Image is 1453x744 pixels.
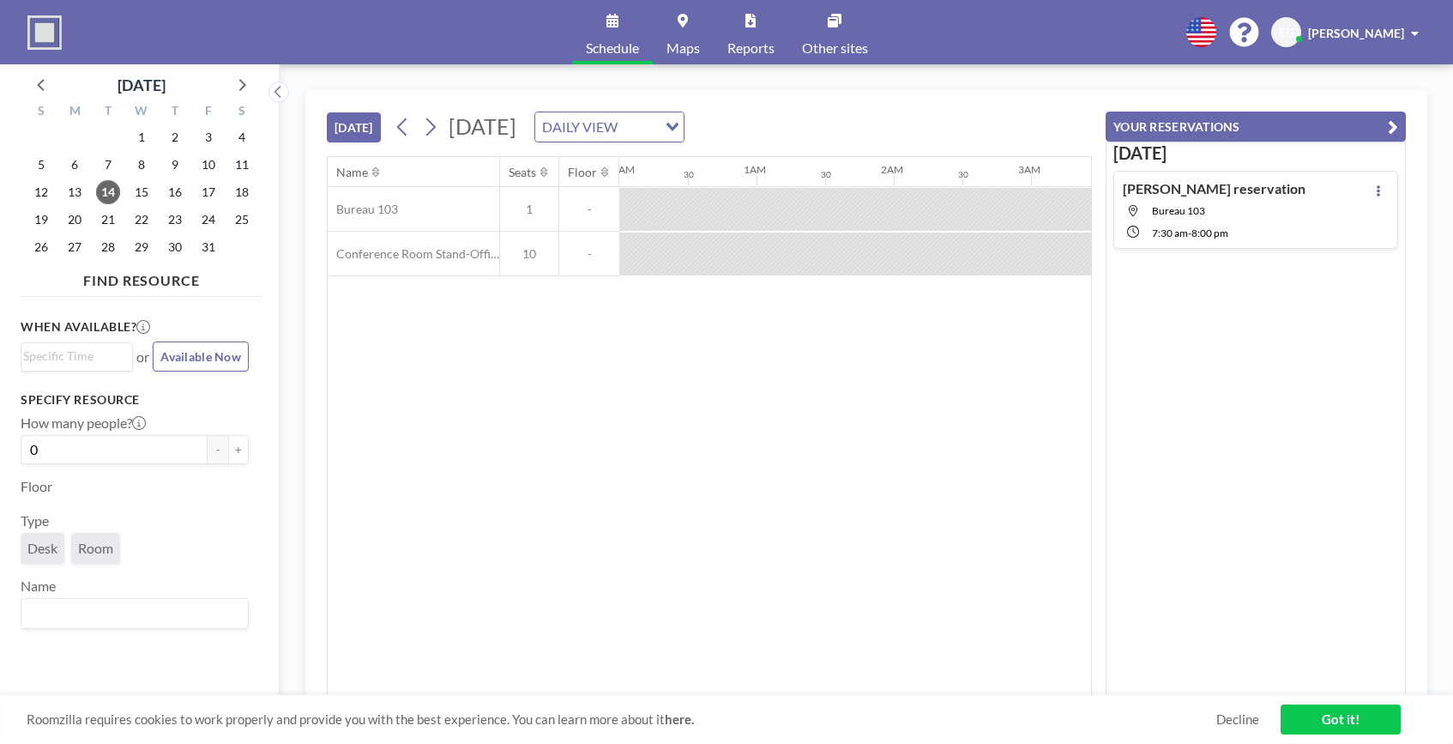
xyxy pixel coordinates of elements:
[208,435,228,464] button: -
[196,153,220,177] span: Friday, October 10, 2025
[1113,142,1398,164] h3: [DATE]
[802,41,868,55] span: Other sites
[163,208,187,232] span: Thursday, October 23, 2025
[196,235,220,259] span: Friday, October 31, 2025
[163,125,187,149] span: Thursday, October 2, 2025
[509,165,536,180] div: Seats
[228,435,249,464] button: +
[1191,227,1228,239] span: 8:00 PM
[196,208,220,232] span: Friday, October 24, 2025
[684,169,694,180] div: 30
[118,73,166,97] div: [DATE]
[63,180,87,204] span: Monday, October 13, 2025
[21,512,49,529] label: Type
[196,125,220,149] span: Friday, October 3, 2025
[130,125,154,149] span: Wednesday, October 1, 2025
[63,208,87,232] span: Monday, October 20, 2025
[29,208,53,232] span: Sunday, October 19, 2025
[191,101,225,124] div: F
[29,153,53,177] span: Sunday, October 5, 2025
[153,342,249,372] button: Available Now
[29,180,53,204] span: Sunday, October 12, 2025
[1106,112,1406,142] button: YOUR RESERVATIONS
[125,101,159,124] div: W
[727,41,775,55] span: Reports
[63,235,87,259] span: Monday, October 27, 2025
[21,265,262,289] h4: FIND RESOURCE
[160,349,241,364] span: Available Now
[21,343,132,369] div: Search for option
[881,163,903,176] div: 2AM
[96,235,120,259] span: Tuesday, October 28, 2025
[23,602,238,625] input: Search for option
[336,165,368,180] div: Name
[665,711,694,727] a: here.
[500,202,558,217] span: 1
[27,15,62,50] img: organization-logo
[559,202,619,217] span: -
[21,414,146,432] label: How many people?
[1152,227,1188,239] span: 7:30 AM
[1279,25,1294,40] span: EG
[328,246,499,262] span: Conference Room Stand-Offices
[23,347,123,366] input: Search for option
[230,180,254,204] span: Saturday, October 18, 2025
[96,208,120,232] span: Tuesday, October 21, 2025
[327,112,381,142] button: [DATE]
[21,578,56,595] label: Name
[958,169,968,180] div: 30
[586,41,639,55] span: Schedule
[96,180,120,204] span: Tuesday, October 14, 2025
[158,101,191,124] div: T
[449,113,516,139] span: [DATE]
[539,116,621,138] span: DAILY VIEW
[27,711,1216,728] span: Roomzilla requires cookies to work properly and provide you with the best experience. You can lea...
[196,180,220,204] span: Friday, October 17, 2025
[535,112,684,142] div: Search for option
[21,599,248,628] div: Search for option
[21,392,249,408] h3: Specify resource
[559,246,619,262] span: -
[21,478,52,495] label: Floor
[821,169,831,180] div: 30
[130,208,154,232] span: Wednesday, October 22, 2025
[230,153,254,177] span: Saturday, October 11, 2025
[1216,711,1259,728] a: Decline
[1123,180,1305,197] h4: [PERSON_NAME] reservation
[163,235,187,259] span: Thursday, October 30, 2025
[1308,26,1404,40] span: [PERSON_NAME]
[623,116,655,138] input: Search for option
[130,235,154,259] span: Wednesday, October 29, 2025
[568,165,597,180] div: Floor
[1188,227,1191,239] span: -
[58,101,92,124] div: M
[1018,163,1040,176] div: 3AM
[163,180,187,204] span: Thursday, October 16, 2025
[136,348,149,366] span: or
[328,202,398,217] span: Bureau 103
[230,125,254,149] span: Saturday, October 4, 2025
[225,101,258,124] div: S
[25,101,58,124] div: S
[27,540,57,556] span: Desk
[606,163,635,176] div: 12AM
[63,153,87,177] span: Monday, October 6, 2025
[78,540,113,556] span: Room
[230,208,254,232] span: Saturday, October 25, 2025
[666,41,700,55] span: Maps
[744,163,766,176] div: 1AM
[500,246,558,262] span: 10
[1152,204,1205,217] span: Bureau 103
[130,153,154,177] span: Wednesday, October 8, 2025
[96,153,120,177] span: Tuesday, October 7, 2025
[130,180,154,204] span: Wednesday, October 15, 2025
[163,153,187,177] span: Thursday, October 9, 2025
[1281,705,1401,735] a: Got it!
[92,101,125,124] div: T
[29,235,53,259] span: Sunday, October 26, 2025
